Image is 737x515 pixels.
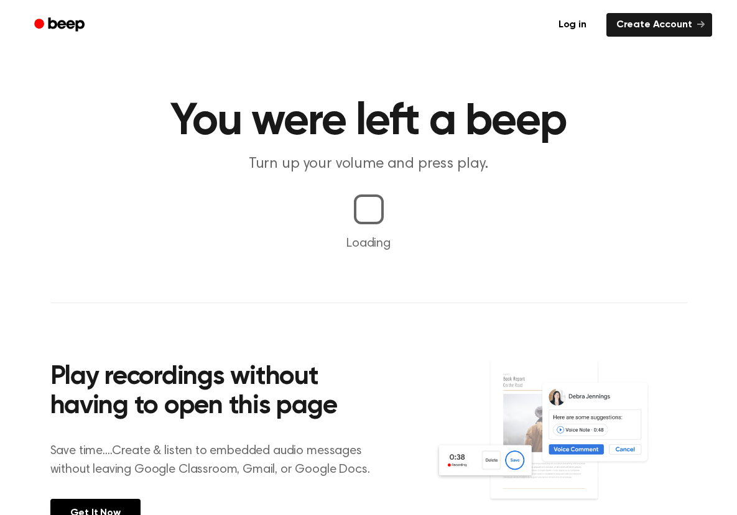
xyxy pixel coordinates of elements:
[606,13,712,37] a: Create Account
[546,11,599,39] a: Log in
[15,234,722,253] p: Loading
[50,99,687,144] h1: You were left a beep
[130,154,608,175] p: Turn up your volume and press play.
[25,13,96,37] a: Beep
[50,363,386,422] h2: Play recordings without having to open this page
[50,442,386,479] p: Save time....Create & listen to embedded audio messages without leaving Google Classroom, Gmail, ...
